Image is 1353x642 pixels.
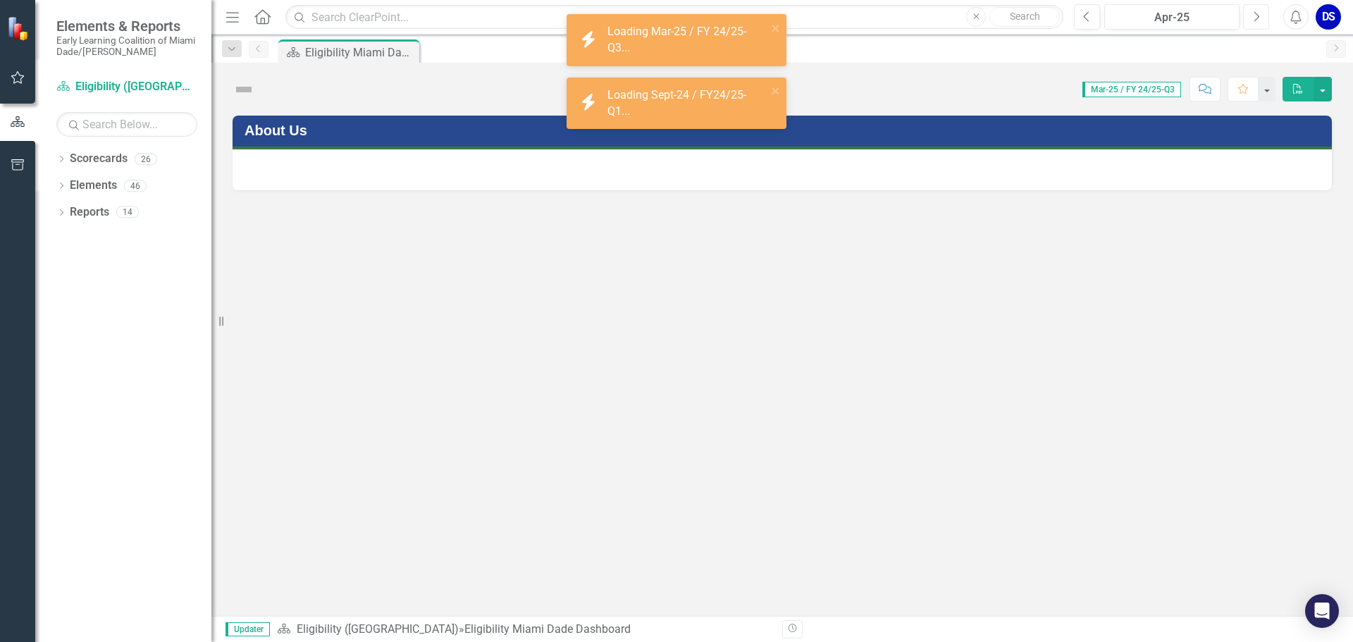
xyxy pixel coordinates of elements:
[1010,11,1040,22] span: Search
[989,7,1060,27] button: Search
[607,87,767,120] div: Loading Sept-24 / FY24/25-Q1...
[70,204,109,221] a: Reports
[70,178,117,194] a: Elements
[56,79,197,95] a: Eligibility ([GEOGRAPHIC_DATA])
[7,16,32,41] img: ClearPoint Strategy
[56,18,197,35] span: Elements & Reports
[607,24,767,56] div: Loading Mar-25 / FY 24/25-Q3...
[285,5,1063,30] input: Search ClearPoint...
[245,123,1325,138] h3: About Us
[124,180,147,192] div: 46
[116,206,139,218] div: 14
[464,622,631,636] div: Eligibility Miami Dade Dashboard
[277,622,772,638] div: »
[1305,594,1339,628] div: Open Intercom Messenger
[233,78,255,101] img: Not Defined
[1104,4,1240,30] button: Apr-25
[1109,9,1235,26] div: Apr-25
[771,83,781,99] button: close
[771,20,781,36] button: close
[1316,4,1341,30] button: DS
[56,112,197,137] input: Search Below...
[135,153,157,165] div: 26
[1082,82,1181,97] span: Mar-25 / FY 24/25-Q3
[70,151,128,167] a: Scorecards
[56,35,197,58] small: Early Learning Coalition of Miami Dade/[PERSON_NAME]
[297,622,459,636] a: Eligibility ([GEOGRAPHIC_DATA])
[305,44,416,61] div: Eligibility Miami Dade Dashboard
[225,622,270,636] span: Updater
